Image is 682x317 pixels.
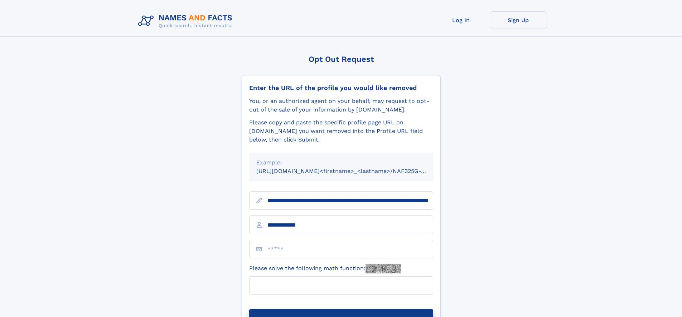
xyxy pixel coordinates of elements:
div: Enter the URL of the profile you would like removed [249,84,433,92]
img: Logo Names and Facts [135,11,238,31]
div: Please copy and paste the specific profile page URL on [DOMAIN_NAME] you want removed into the Pr... [249,118,433,144]
div: Opt Out Request [242,55,441,64]
label: Please solve the following math function: [249,264,401,273]
a: Sign Up [490,11,547,29]
a: Log In [432,11,490,29]
div: Example: [256,158,426,167]
small: [URL][DOMAIN_NAME]<firstname>_<lastname>/NAF325G-xxxxxxxx [256,168,447,174]
div: You, or an authorized agent on your behalf, may request to opt-out of the sale of your informatio... [249,97,433,114]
